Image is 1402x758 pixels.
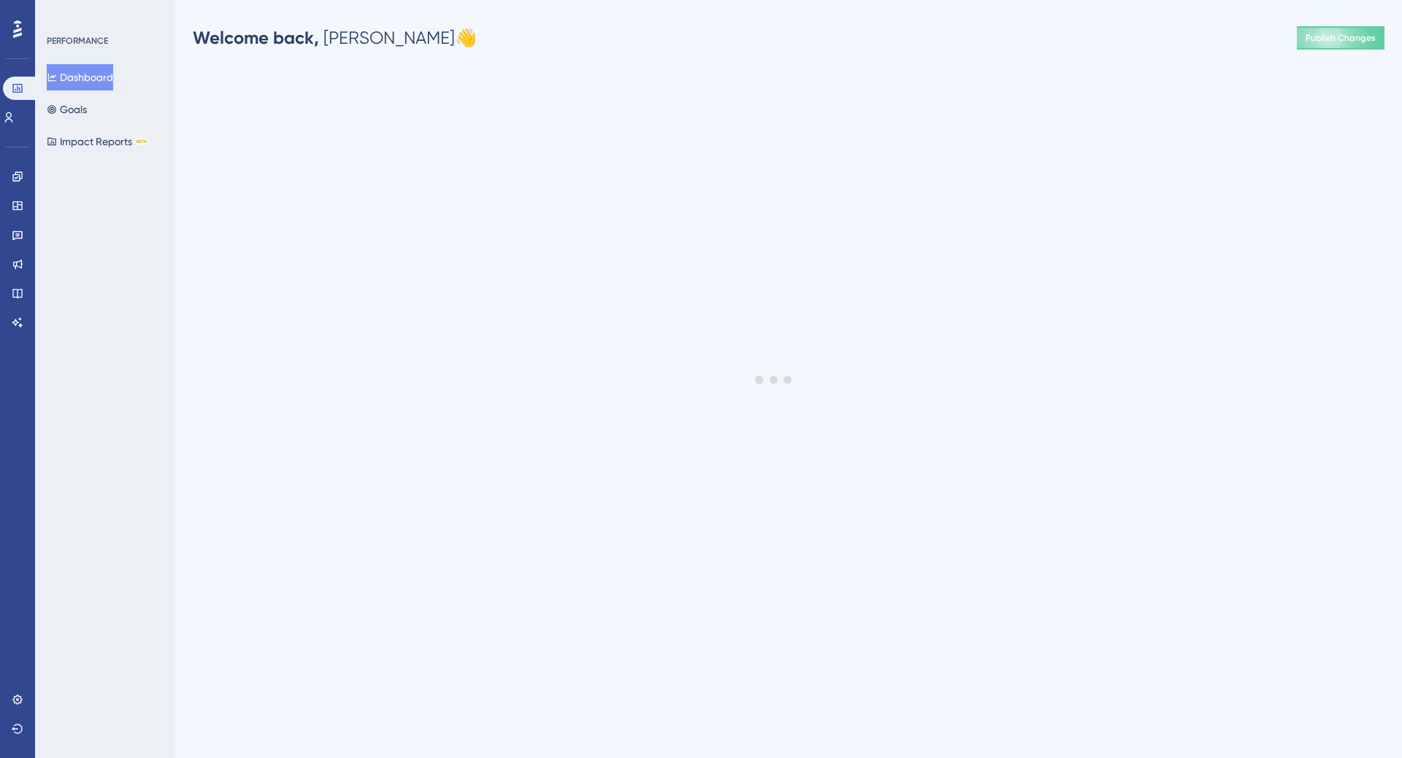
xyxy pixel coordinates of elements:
[1297,26,1384,50] button: Publish Changes
[1306,32,1376,44] span: Publish Changes
[47,64,113,90] button: Dashboard
[193,27,319,48] span: Welcome back,
[47,35,108,47] div: PERFORMANCE
[47,96,87,123] button: Goals
[47,128,148,155] button: Impact ReportsBETA
[193,26,477,50] div: [PERSON_NAME] 👋
[135,138,148,145] div: BETA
